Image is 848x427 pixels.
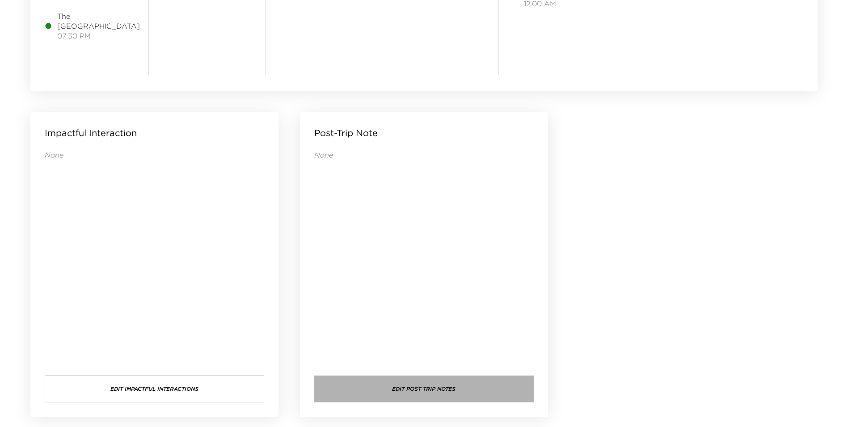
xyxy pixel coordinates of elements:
[314,150,534,160] p: None
[45,150,264,160] p: None
[314,376,534,402] button: Edit Post Trip Notes
[45,376,264,402] button: Edit Impactful Interactions
[57,11,140,31] span: The [GEOGRAPHIC_DATA]
[45,127,137,139] p: Impactful Interaction
[314,127,378,139] p: Post-Trip Note
[57,31,140,41] span: 07:30 PM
